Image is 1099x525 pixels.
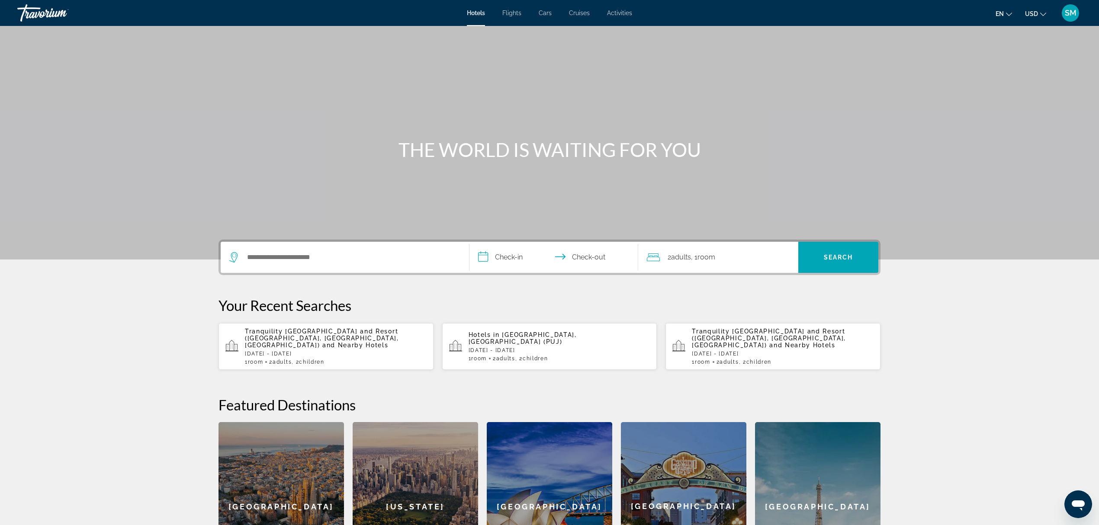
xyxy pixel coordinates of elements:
[219,396,880,413] h2: Featured Destinations
[219,297,880,314] p: Your Recent Searches
[469,242,638,273] button: Select check in and out date
[387,138,712,161] h1: THE WORLD IS WAITING FOR YOU
[638,242,798,273] button: Travelers: 2 adults, 0 children
[671,253,691,261] span: Adults
[221,242,878,273] div: Search widget
[1059,4,1082,22] button: User Menu
[692,359,710,365] span: 1
[299,359,324,365] span: Children
[691,251,715,263] span: , 1
[769,342,835,349] span: and Nearby Hotels
[219,323,434,370] button: Tranquility [GEOGRAPHIC_DATA] and Resort ([GEOGRAPHIC_DATA], [GEOGRAPHIC_DATA], [GEOGRAPHIC_DATA]...
[539,10,552,16] a: Cars
[739,359,772,365] span: , 2
[245,351,427,357] p: [DATE] - [DATE]
[692,328,846,349] span: Tranquility [GEOGRAPHIC_DATA] and Resort ([GEOGRAPHIC_DATA], [GEOGRAPHIC_DATA], [GEOGRAPHIC_DATA])
[720,359,739,365] span: Adults
[668,251,691,263] span: 2
[246,251,456,264] input: Search hotel destination
[996,7,1012,20] button: Change language
[269,359,292,365] span: 2
[996,10,1004,17] span: en
[697,253,715,261] span: Room
[442,323,657,370] button: Hotels in [GEOGRAPHIC_DATA], [GEOGRAPHIC_DATA] (PUJ)[DATE] - [DATE]1Room2Adults, 2Children
[523,355,548,362] span: Children
[717,359,739,365] span: 2
[469,331,577,345] span: [GEOGRAPHIC_DATA], [GEOGRAPHIC_DATA] (PUJ)
[692,351,874,357] p: [DATE] - [DATE]
[292,359,325,365] span: , 2
[695,359,710,365] span: Room
[273,359,292,365] span: Adults
[824,254,853,261] span: Search
[607,10,632,16] a: Activities
[798,242,878,273] button: Search
[469,355,487,362] span: 1
[515,355,548,362] span: , 2
[322,342,389,349] span: and Nearby Hotels
[471,355,487,362] span: Room
[1025,7,1046,20] button: Change currency
[469,347,650,353] p: [DATE] - [DATE]
[569,10,590,16] a: Cruises
[467,10,485,16] a: Hotels
[665,323,880,370] button: Tranquility [GEOGRAPHIC_DATA] and Resort ([GEOGRAPHIC_DATA], [GEOGRAPHIC_DATA], [GEOGRAPHIC_DATA]...
[17,2,104,24] a: Travorium
[1025,10,1038,17] span: USD
[496,355,515,362] span: Adults
[746,359,771,365] span: Children
[245,359,263,365] span: 1
[469,331,500,338] span: Hotels in
[1064,490,1092,518] iframe: Button to launch messaging window
[1065,9,1077,17] span: SM
[245,328,399,349] span: Tranquility [GEOGRAPHIC_DATA] and Resort ([GEOGRAPHIC_DATA], [GEOGRAPHIC_DATA], [GEOGRAPHIC_DATA])
[493,355,515,362] span: 2
[502,10,521,16] a: Flights
[248,359,264,365] span: Room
